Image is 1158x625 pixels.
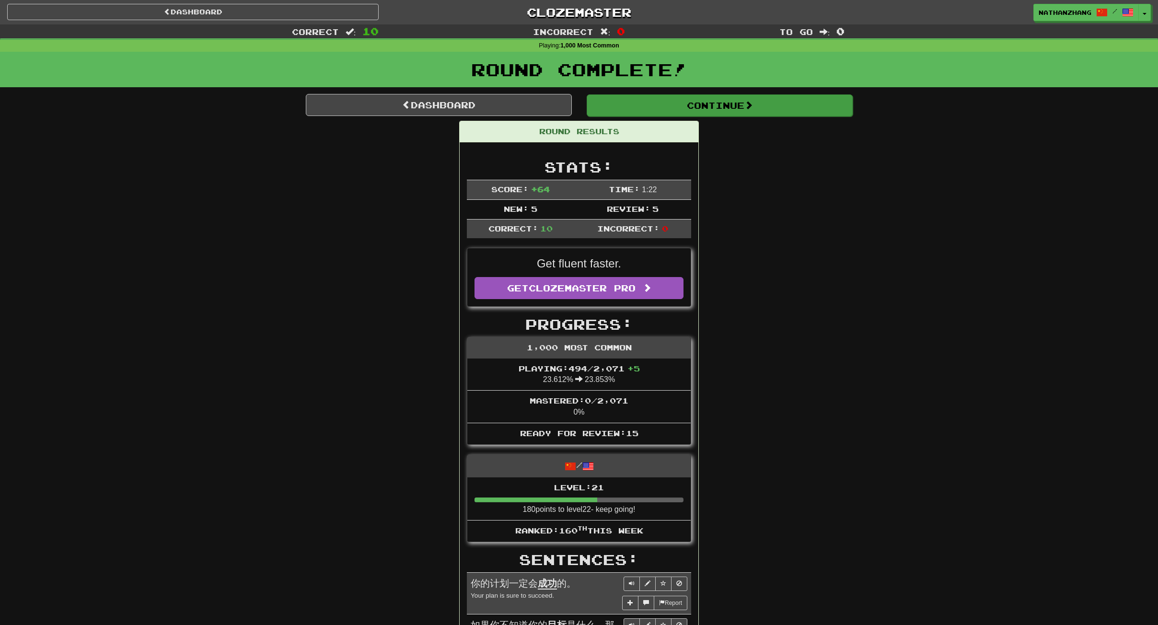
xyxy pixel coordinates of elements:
[292,27,339,36] span: Correct
[530,396,628,405] span: Mastered: 0 / 2,071
[642,185,657,194] span: 1 : 22
[529,283,636,293] span: Clozemaster Pro
[362,25,379,37] span: 10
[7,4,379,20] a: Dashboard
[533,27,593,36] span: Incorrect
[554,483,604,492] span: Level: 21
[578,525,587,532] sup: th
[654,596,687,610] button: Report
[520,428,638,438] span: Ready for Review: 15
[460,121,698,142] div: Round Results
[627,364,640,373] span: + 5
[467,337,691,359] div: 1,000 Most Common
[622,596,687,610] div: More sentence controls
[560,42,619,49] strong: 1,000 Most Common
[600,28,611,36] span: :
[820,28,830,36] span: :
[607,204,650,213] span: Review:
[467,455,691,477] div: /
[1039,8,1091,17] span: NathanZhang
[467,552,691,567] h2: Sentences:
[624,577,640,591] button: Play sentence audio
[540,224,553,233] span: 10
[531,185,550,194] span: + 64
[475,255,683,272] p: Get fluent faster.
[471,578,576,590] span: 你的计划一定会 的。
[488,224,538,233] span: Correct:
[655,577,672,591] button: Toggle favorite
[1112,8,1117,14] span: /
[779,27,813,36] span: To go
[617,25,625,37] span: 0
[652,204,659,213] span: 5
[471,592,554,599] small: Your plan is sure to succeed.
[306,94,572,116] a: Dashboard
[519,364,640,373] span: Playing: 494 / 2,071
[639,577,656,591] button: Edit sentence
[491,185,529,194] span: Score:
[1033,4,1139,21] a: NathanZhang /
[515,526,643,535] span: Ranked: 160 this week
[467,390,691,423] li: 0%
[467,359,691,391] li: 23.612% 23.853%
[531,204,537,213] span: 5
[587,94,853,116] button: Continue
[467,477,691,521] li: 180 points to level 22 - keep going!
[393,4,764,21] a: Clozemaster
[836,25,845,37] span: 0
[346,28,356,36] span: :
[475,277,683,299] a: GetClozemaster Pro
[504,204,529,213] span: New:
[3,60,1155,79] h1: Round Complete!
[609,185,640,194] span: Time:
[467,316,691,332] h2: Progress:
[467,159,691,175] h2: Stats:
[662,224,668,233] span: 0
[597,224,660,233] span: Incorrect:
[538,578,557,590] u: 成功
[624,577,687,591] div: Sentence controls
[671,577,687,591] button: Toggle ignore
[622,596,638,610] button: Add sentence to collection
